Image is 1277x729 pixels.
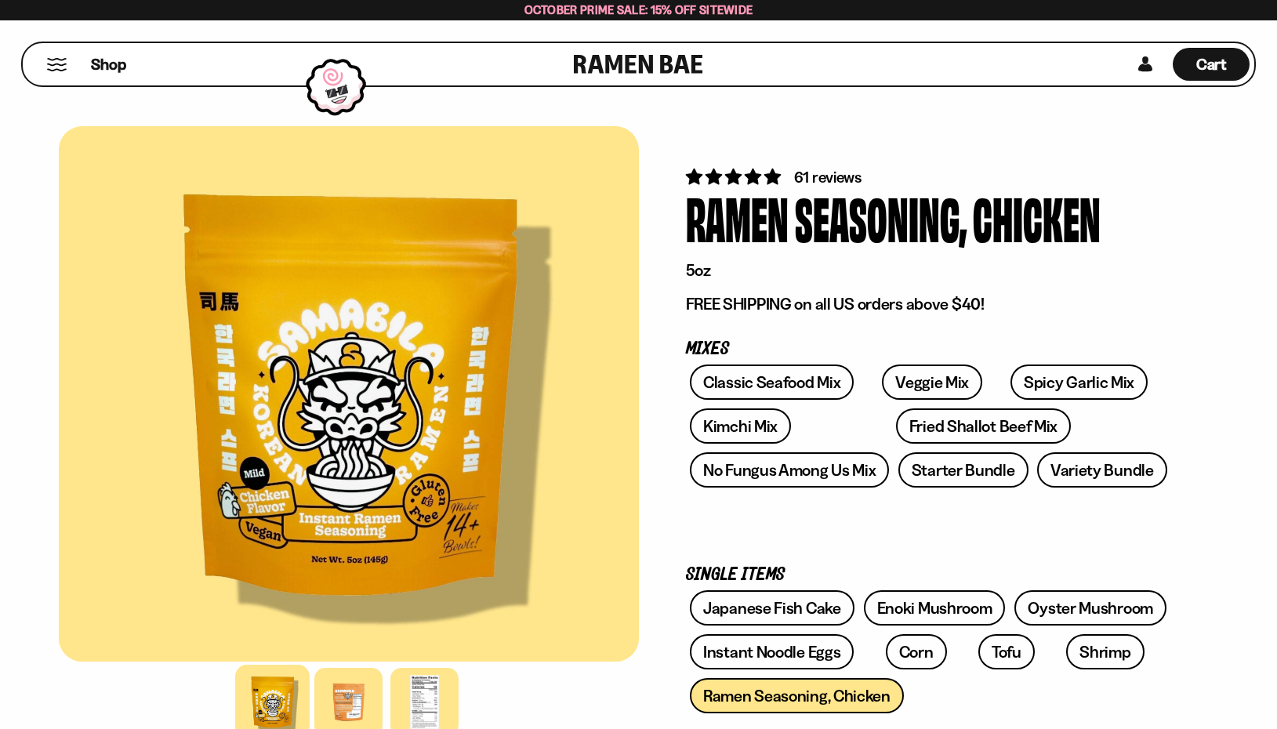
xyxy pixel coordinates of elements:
span: October Prime Sale: 15% off Sitewide [524,2,753,17]
p: Single Items [686,568,1172,582]
p: 5oz [686,260,1172,281]
a: Instant Noodle Eggs [690,634,854,669]
a: Shrimp [1066,634,1144,669]
span: Cart [1196,55,1227,74]
div: Ramen [686,188,789,247]
a: Kimchi Mix [690,408,791,444]
a: Oyster Mushroom [1014,590,1166,626]
span: 4.84 stars [686,167,784,187]
a: Enoki Mushroom [864,590,1006,626]
a: Variety Bundle [1037,452,1167,488]
a: Starter Bundle [898,452,1028,488]
a: Corn [886,634,947,669]
button: Mobile Menu Trigger [46,58,67,71]
span: 61 reviews [794,168,862,187]
a: Fried Shallot Beef Mix [896,408,1071,444]
p: FREE SHIPPING on all US orders above $40! [686,294,1172,314]
p: Mixes [686,342,1172,357]
a: No Fungus Among Us Mix [690,452,889,488]
div: Seasoning, [795,188,967,247]
a: Tofu [978,634,1035,669]
a: Japanese Fish Cake [690,590,854,626]
a: Classic Seafood Mix [690,364,854,400]
div: Chicken [973,188,1101,247]
a: Spicy Garlic Mix [1010,364,1148,400]
span: Shop [91,54,126,75]
div: Cart [1173,43,1250,85]
a: Shop [91,48,126,81]
a: Veggie Mix [882,364,982,400]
